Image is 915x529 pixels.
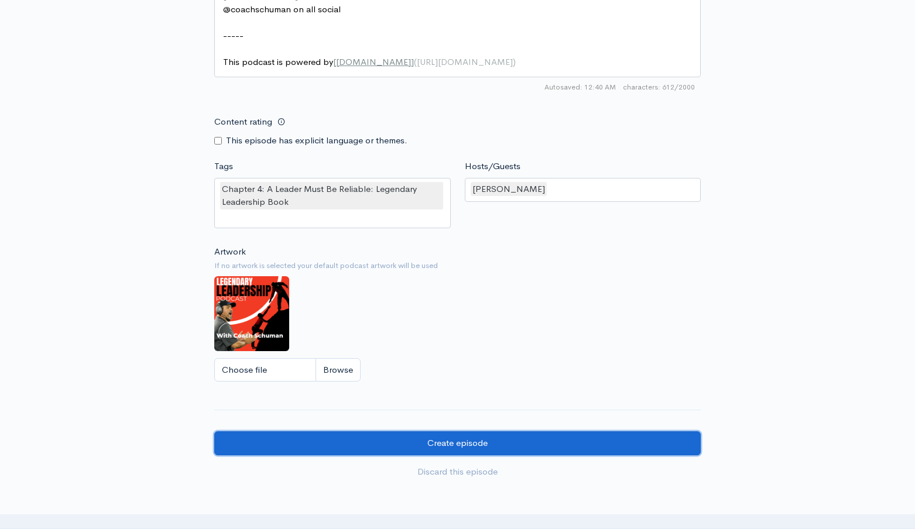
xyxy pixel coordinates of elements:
[223,30,244,41] span: -----
[223,56,516,67] span: This podcast is powered by
[623,82,695,92] span: 612/2000
[417,56,513,67] span: [URL][DOMAIN_NAME]
[513,56,516,67] span: )
[471,182,547,197] div: [PERSON_NAME]
[336,56,411,67] span: [DOMAIN_NAME]
[214,460,701,484] a: Discard this episode
[465,160,520,173] label: Hosts/Guests
[214,110,272,134] label: Content rating
[214,431,701,455] input: Create episode
[226,134,407,147] label: This episode has explicit language or themes.
[214,160,233,173] label: Tags
[214,260,701,272] small: If no artwork is selected your default podcast artwork will be used
[220,182,443,209] div: Chapter 4: A Leader Must Be Reliable: Legendary Leadership Book
[214,245,246,259] label: Artwork
[223,4,341,15] span: @coachschuman on all social
[414,56,417,67] span: (
[544,82,616,92] span: Autosaved: 12:40 AM
[333,56,336,67] span: [
[411,56,414,67] span: ]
